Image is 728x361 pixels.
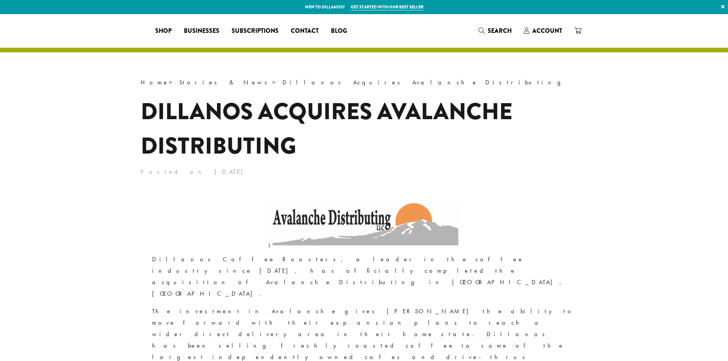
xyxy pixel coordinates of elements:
a: Stories & News [179,78,272,86]
p: Dillanos Coffee Roasters, a leader in the coffee industry since [DATE], has officially completed ... [152,254,576,299]
a: Home [141,78,169,86]
span: Contact [291,26,319,36]
span: Shop [155,26,172,36]
img: Avalanche Distributing Logo [264,202,464,248]
span: Businesses [184,26,219,36]
span: > > [141,78,568,86]
span: Account [532,26,562,35]
h1: Dillanos Acquires Avalanche Distributing [141,94,588,163]
span: Dillanos Acquires Avalanche Distributing [282,78,568,86]
span: Search [488,26,512,35]
span: Subscriptions [232,26,279,36]
a: Shop [149,25,178,37]
a: Search [472,24,518,37]
span: Blog [331,26,347,36]
a: Get started with our best seller [351,4,423,10]
p: Posted on [DATE] [141,166,588,178]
